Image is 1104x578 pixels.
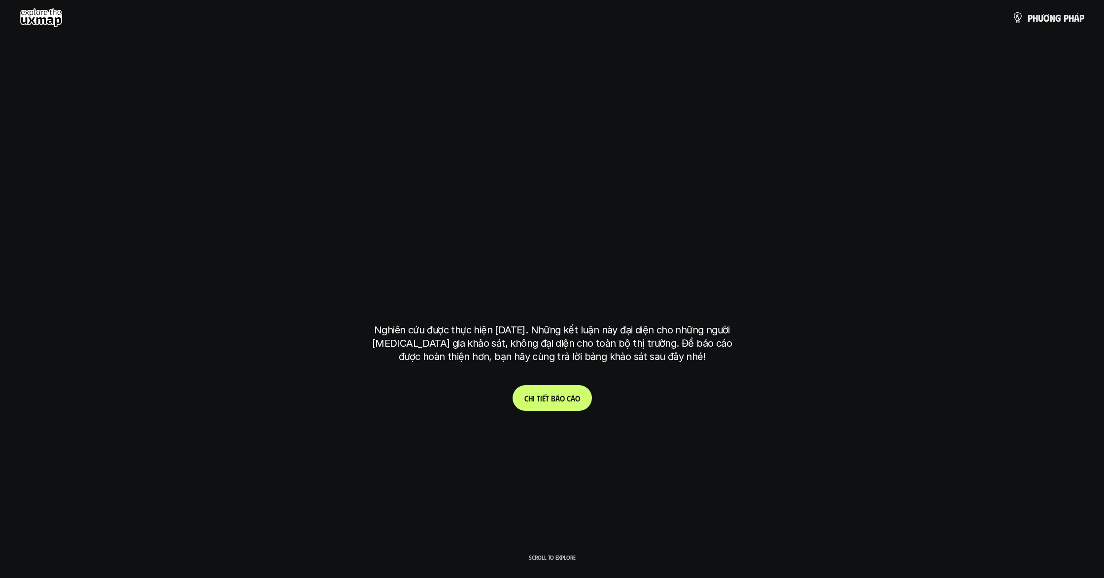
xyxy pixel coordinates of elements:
[1043,12,1050,23] span: ơ
[542,394,546,403] span: ế
[571,394,575,403] span: á
[1074,12,1079,23] span: á
[367,324,737,363] p: Nghiên cứu được thực hiện [DATE]. Những kết luận này đại diện cho những người [MEDICAL_DATA] gia ...
[560,394,565,403] span: o
[1079,12,1084,23] span: p
[551,394,555,403] span: b
[513,385,592,411] a: Chitiếtbáocáo
[377,260,728,302] h1: tại [GEOGRAPHIC_DATA]
[1038,12,1043,23] span: ư
[1069,12,1074,23] span: h
[540,394,542,403] span: i
[1050,12,1055,23] span: n
[567,394,571,403] span: c
[555,394,560,403] span: á
[575,394,580,403] span: o
[372,182,732,224] h1: phạm vi công việc của
[1012,8,1084,28] a: phươngpháp
[528,394,533,403] span: h
[1064,12,1069,23] span: p
[524,394,528,403] span: C
[1055,12,1061,23] span: g
[529,554,576,561] p: Scroll to explore
[518,158,593,170] h6: Kết quả nghiên cứu
[1028,12,1033,23] span: p
[537,394,540,403] span: t
[1033,12,1038,23] span: h
[546,394,549,403] span: t
[533,394,535,403] span: i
